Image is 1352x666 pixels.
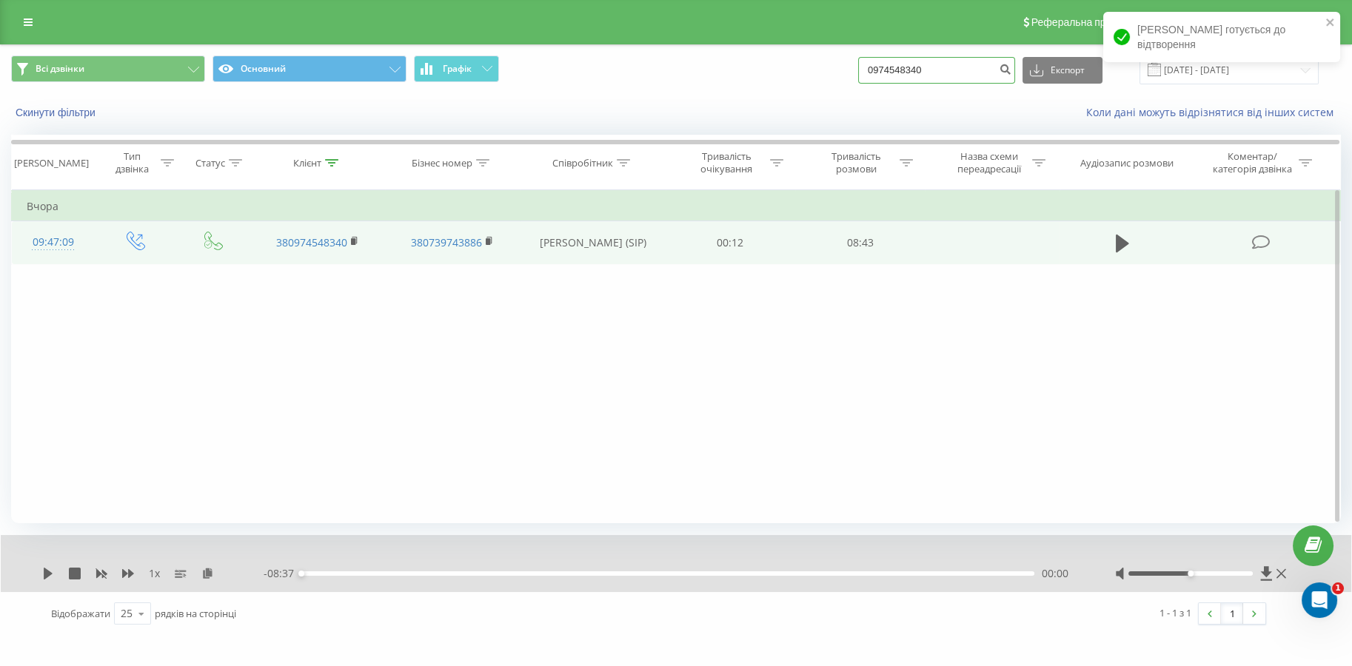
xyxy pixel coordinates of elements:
div: 09:47:09 [27,228,80,257]
button: close [1325,16,1336,30]
button: Основний [212,55,406,82]
span: 1 x [149,566,160,581]
button: Експорт [1023,57,1102,84]
div: Аудіозапис розмови [1080,157,1174,169]
td: 00:12 [666,221,795,264]
a: 380739743886 [411,235,482,249]
div: Співробітник [552,157,613,169]
a: 1 [1221,603,1243,624]
button: Графік [414,55,499,82]
span: Всі дзвінки [36,63,84,75]
div: 1 - 1 з 1 [1159,605,1191,620]
a: Коли дані можуть відрізнятися вiд інших систем [1086,105,1341,119]
div: Статус [195,157,225,169]
span: рядків на сторінці [155,607,236,620]
span: 1 [1332,582,1344,594]
button: Скинути фільтри [11,106,103,119]
div: Тривалість очікування [687,150,766,175]
div: Коментар/категорія дзвінка [1208,150,1295,175]
div: Accessibility label [1188,571,1194,576]
a: 380974548340 [276,235,347,249]
div: [PERSON_NAME] готується до відтворення [1103,12,1340,62]
div: Тривалість розмови [817,150,896,175]
div: Бізнес номер [412,157,472,169]
td: Вчора [12,192,1341,221]
div: Тип дзвінка [107,150,156,175]
span: Графік [443,64,472,74]
div: [PERSON_NAME] [14,157,89,169]
span: Реферальна програма [1031,16,1140,28]
span: - 08:37 [264,566,301,581]
td: 08:43 [795,221,925,264]
div: Клієнт [293,157,321,169]
button: Всі дзвінки [11,55,205,82]
div: Назва схеми переадресації [949,150,1028,175]
span: 00:00 [1042,566,1068,581]
div: 25 [121,606,133,621]
div: Accessibility label [298,571,304,576]
iframe: Intercom live chat [1302,582,1337,618]
span: Відображати [51,607,110,620]
td: [PERSON_NAME] (SIP) [520,221,665,264]
input: Пошук за номером [858,57,1015,84]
